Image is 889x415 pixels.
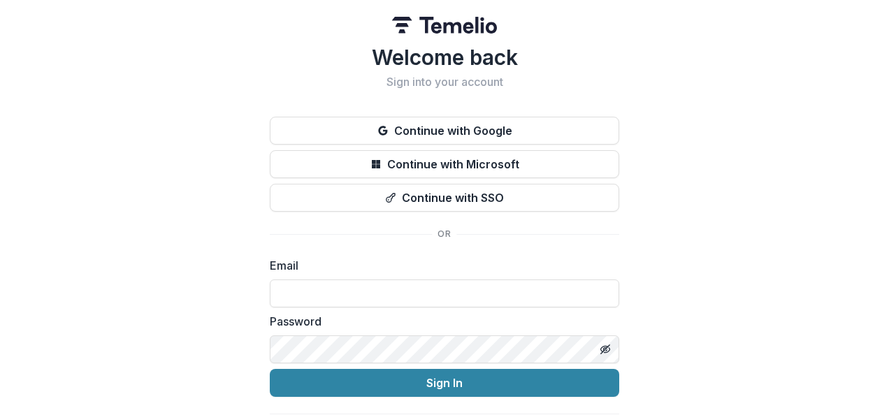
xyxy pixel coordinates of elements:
button: Toggle password visibility [594,338,616,361]
h2: Sign into your account [270,75,619,89]
label: Email [270,257,611,274]
h1: Welcome back [270,45,619,70]
button: Continue with Microsoft [270,150,619,178]
button: Continue with SSO [270,184,619,212]
img: Temelio [392,17,497,34]
button: Continue with Google [270,117,619,145]
label: Password [270,313,611,330]
button: Sign In [270,369,619,397]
